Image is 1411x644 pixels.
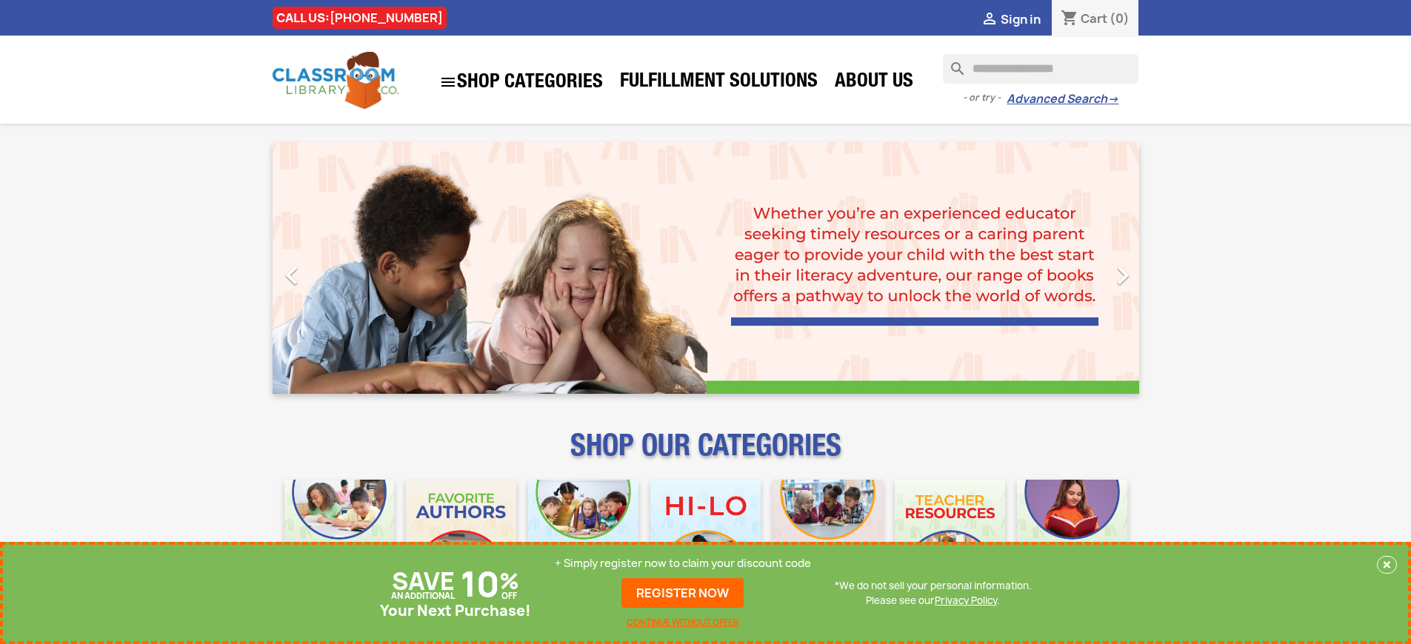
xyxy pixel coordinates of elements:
span: Sign in [1001,11,1041,27]
a: About Us [827,68,921,98]
i:  [981,11,998,29]
span: → [1107,92,1118,107]
a: [PHONE_NUMBER] [330,10,443,26]
img: CLC_Phonics_And_Decodables_Mobile.jpg [528,480,638,590]
i: search [943,54,961,72]
ul: Carousel container [273,142,1139,394]
i:  [1104,257,1141,294]
a: Previous [273,142,403,394]
a: Fulfillment Solutions [613,68,825,98]
span: Cart [1081,10,1107,27]
span: (0) [1110,10,1130,27]
i:  [273,257,310,294]
a: SHOP CATEGORIES [432,66,610,98]
i:  [439,73,457,91]
img: CLC_Fiction_Nonfiction_Mobile.jpg [773,480,883,590]
input: Search [943,54,1138,84]
p: SHOP OUR CATEGORIES [273,441,1139,468]
img: CLC_Teacher_Resources_Mobile.jpg [895,480,1005,590]
div: CALL US: [273,7,447,29]
img: CLC_Dyslexia_Mobile.jpg [1017,480,1127,590]
a: Next [1009,142,1139,394]
img: CLC_HiLo_Mobile.jpg [650,480,761,590]
i: shopping_cart [1061,10,1078,28]
img: CLC_Bulk_Mobile.jpg [284,480,395,590]
a: Advanced Search→ [1007,92,1118,107]
span: - or try - [963,90,1007,105]
img: CLC_Favorite_Authors_Mobile.jpg [406,480,516,590]
img: Classroom Library Company [273,52,398,109]
a:  Sign in [981,11,1041,27]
